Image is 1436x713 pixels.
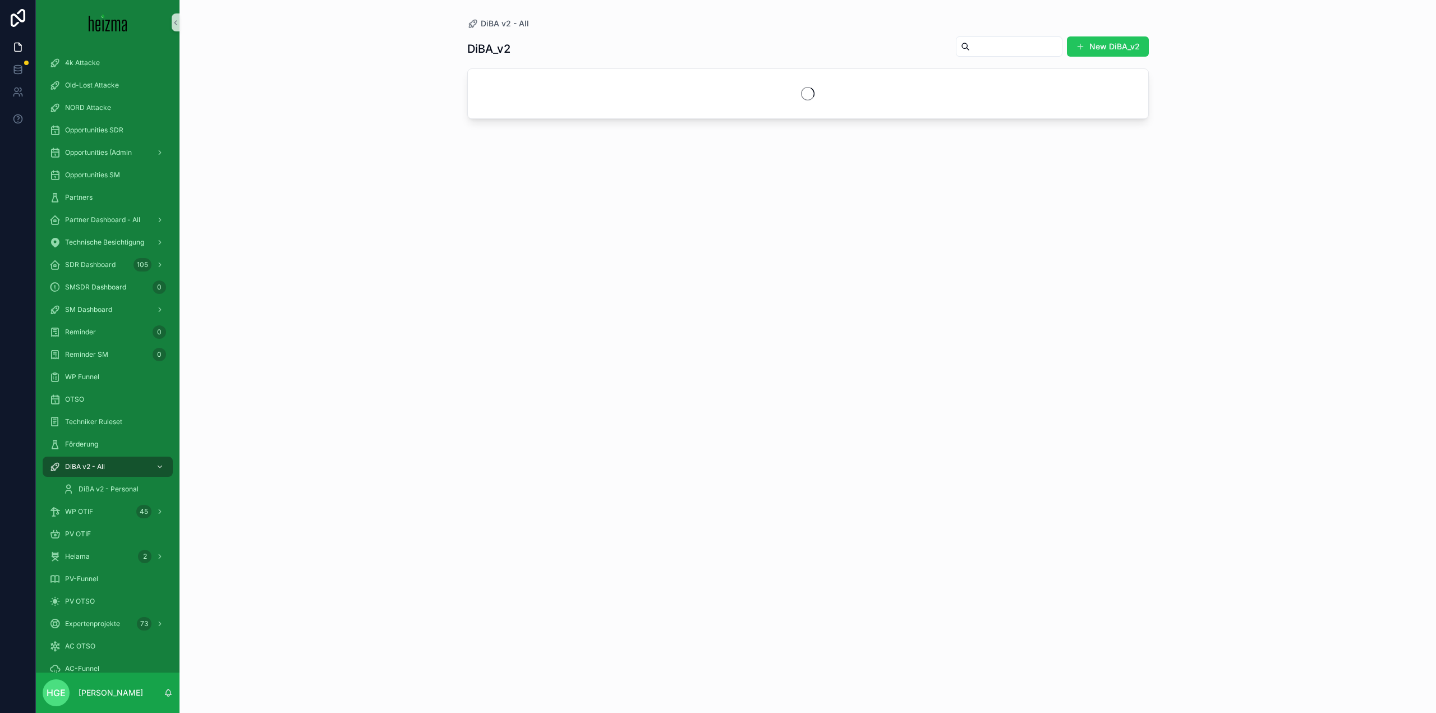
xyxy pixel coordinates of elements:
button: New DiBA_v2 [1067,36,1149,57]
a: AC OTSO [43,636,173,656]
div: 45 [136,505,151,518]
a: Opportunities SM [43,165,173,185]
div: 0 [153,280,166,294]
span: Old-Lost Attacke [65,81,119,90]
span: OTSO [65,395,84,404]
a: Reminder0 [43,322,173,342]
span: Heiama [65,552,90,561]
a: Reminder SM0 [43,344,173,365]
span: Reminder SM [65,350,108,359]
a: SDR Dashboard105 [43,255,173,275]
a: Old-Lost Attacke [43,75,173,95]
a: WP Funnel [43,367,173,387]
span: Technische Besichtigung [65,238,144,247]
a: NORD Attacke [43,98,173,118]
span: SDR Dashboard [65,260,116,269]
a: Technische Besichtigung [43,232,173,252]
div: 105 [134,258,151,272]
div: 73 [137,617,151,631]
span: SMSDR Dashboard [65,283,126,292]
a: Förderung [43,434,173,454]
a: PV OTSO [43,591,173,611]
a: OTSO [43,389,173,410]
div: scrollable content [36,45,179,673]
span: DiBA v2 - All [481,18,529,29]
span: WP Funnel [65,372,99,381]
span: WP OTIF [65,507,93,516]
a: Partners [43,187,173,208]
span: Opportunities (Admin [65,148,132,157]
p: [PERSON_NAME] [79,687,143,698]
h1: DiBA_v2 [467,41,510,57]
span: Partner Dashboard - All [65,215,140,224]
span: NORD Attacke [65,103,111,112]
span: AC OTSO [65,642,95,651]
span: PV-Funnel [65,574,98,583]
span: Opportunities SM [65,171,120,180]
a: Expertenprojekte73 [43,614,173,634]
div: 0 [153,348,166,361]
a: DiBA v2 - Personal [56,479,173,499]
span: Förderung [65,440,98,449]
span: Opportunities SDR [65,126,123,135]
span: Techniker Ruleset [65,417,122,426]
span: AC-Funnel [65,664,99,673]
span: DiBA v2 - Personal [79,485,139,494]
span: SM Dashboard [65,305,112,314]
span: Partners [65,193,93,202]
span: 4k Attacke [65,58,100,67]
a: PV OTIF [43,524,173,544]
span: PV OTSO [65,597,95,606]
a: Heiama2 [43,546,173,567]
a: SM Dashboard [43,300,173,320]
div: 2 [138,550,151,563]
span: HGE [47,686,66,700]
a: 4k Attacke [43,53,173,73]
div: 0 [153,325,166,339]
a: Partner Dashboard - All [43,210,173,230]
a: Opportunities SDR [43,120,173,140]
a: SMSDR Dashboard0 [43,277,173,297]
span: PV OTIF [65,530,91,539]
a: Opportunities (Admin [43,142,173,163]
span: DiBA v2 - All [65,462,105,471]
span: Expertenprojekte [65,619,120,628]
a: WP OTIF45 [43,502,173,522]
a: DiBA v2 - All [467,18,529,29]
a: PV-Funnel [43,569,173,589]
a: AC-Funnel [43,659,173,679]
span: Reminder [65,328,96,337]
a: DiBA v2 - All [43,457,173,477]
img: App logo [89,13,127,31]
a: Techniker Ruleset [43,412,173,432]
